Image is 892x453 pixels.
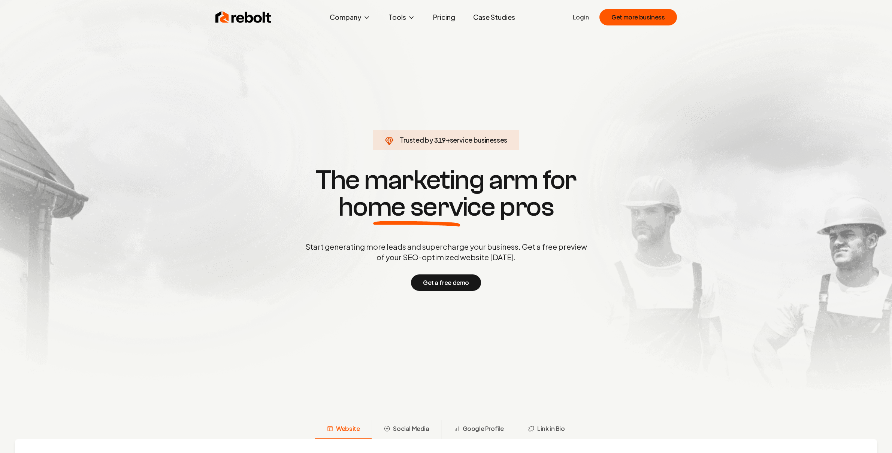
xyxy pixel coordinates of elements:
span: Link in Bio [537,424,565,433]
span: home service [338,194,495,221]
button: Google Profile [441,420,516,439]
button: Website [315,420,372,439]
a: Login [573,13,589,22]
p: Start generating more leads and supercharge your business. Get a free preview of your SEO-optimiz... [304,241,589,262]
span: Social Media [393,424,429,433]
span: + [446,136,450,144]
a: Pricing [427,10,461,25]
img: Rebolt Logo [215,10,272,25]
span: 319 [434,135,446,145]
span: Google Profile [463,424,504,433]
button: Tools [382,10,421,25]
h1: The marketing arm for pros [266,167,626,221]
a: Case Studies [467,10,521,25]
button: Get a free demo [411,274,481,291]
span: Website [336,424,360,433]
button: Get more business [599,9,677,25]
button: Social Media [372,420,441,439]
span: Trusted by [400,136,433,144]
span: service businesses [450,136,508,144]
button: Company [324,10,377,25]
button: Link in Bio [516,420,577,439]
